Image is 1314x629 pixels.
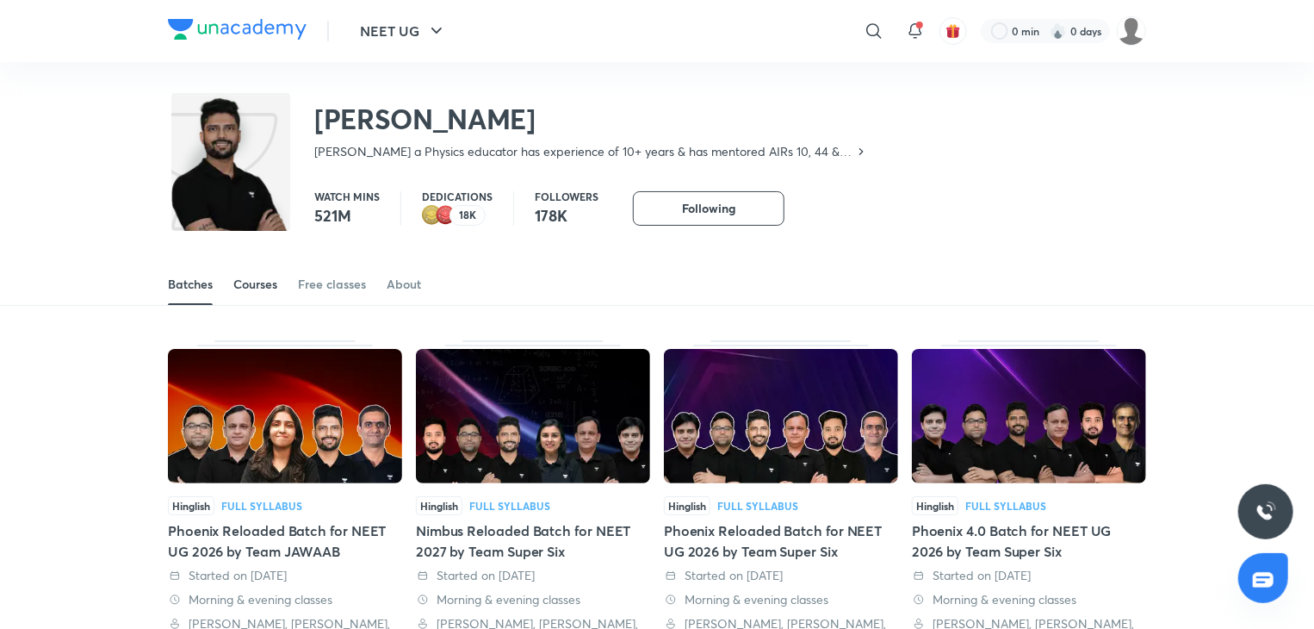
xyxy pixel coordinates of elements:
[633,191,784,226] button: Following
[1050,22,1067,40] img: streak
[945,23,961,39] img: avatar
[912,349,1146,483] img: Thumbnail
[168,264,213,305] a: Batches
[664,496,710,515] span: Hinglish
[314,102,868,136] h2: [PERSON_NAME]
[535,205,598,226] p: 178K
[387,264,421,305] a: About
[416,349,650,483] img: Thumbnail
[168,591,402,608] div: Morning & evening classes
[459,209,476,221] p: 18K
[664,349,898,483] img: Thumbnail
[298,276,366,293] div: Free classes
[168,520,402,562] div: Phoenix Reloaded Batch for NEET UG 2026 by Team JAWAAB
[664,591,898,608] div: Morning & evening classes
[350,14,457,48] button: NEET UG
[912,567,1146,584] div: Started on 31 Jul 2025
[168,276,213,293] div: Batches
[965,501,1046,511] div: Full Syllabus
[168,349,402,483] img: Thumbnail
[664,520,898,562] div: Phoenix Reloaded Batch for NEET UG 2026 by Team Super Six
[171,97,290,268] img: class
[416,496,462,515] span: Hinglish
[422,191,493,202] p: Dedications
[912,496,958,515] span: Hinglish
[469,501,550,511] div: Full Syllabus
[168,19,307,40] img: Company Logo
[912,520,1146,562] div: Phoenix 4.0 Batch for NEET UG 2026 by Team Super Six
[387,276,421,293] div: About
[314,143,854,160] p: [PERSON_NAME] a Physics educator has experience of 10+ years & has mentored AIRs 10, 44 & many mo...
[298,264,366,305] a: Free classes
[168,567,402,584] div: Started on 13 Aug 2025
[314,191,380,202] p: Watch mins
[422,205,443,226] img: educator badge2
[314,205,380,226] p: 521M
[416,567,650,584] div: Started on 13 Aug 2025
[664,567,898,584] div: Started on 13 Aug 2025
[1255,501,1276,522] img: ttu
[436,205,456,226] img: educator badge1
[416,520,650,562] div: Nimbus Reloaded Batch for NEET 2027 by Team Super Six
[233,276,277,293] div: Courses
[682,200,735,217] span: Following
[535,191,598,202] p: Followers
[416,591,650,608] div: Morning & evening classes
[717,501,798,511] div: Full Syllabus
[221,501,302,511] div: Full Syllabus
[168,19,307,44] a: Company Logo
[912,591,1146,608] div: Morning & evening classes
[168,496,214,515] span: Hinglish
[233,264,277,305] a: Courses
[939,17,967,45] button: avatar
[1117,16,1146,46] img: Sakshi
